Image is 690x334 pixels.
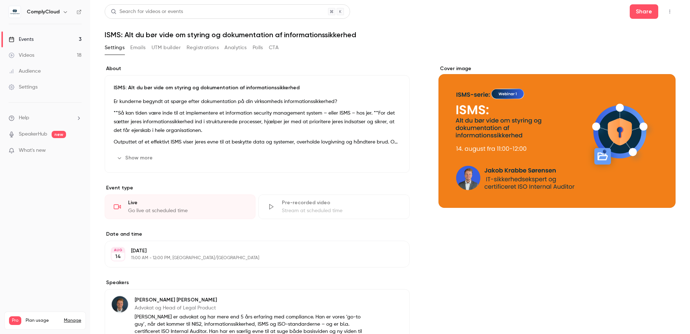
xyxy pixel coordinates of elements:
p: ISMS: Alt du bør vide om styring og dokumentation af informationssikkerhed [114,84,401,91]
span: new [52,131,66,138]
div: Live [128,199,246,206]
p: **Så kan tiden være inde til at implementere et information security management system – eller IS... [114,109,401,135]
img: ComplyCloud [9,6,21,18]
p: 11:00 AM - 12:00 PM, [GEOGRAPHIC_DATA]/[GEOGRAPHIC_DATA] [131,255,371,261]
label: About [105,65,410,72]
img: Jakob Krabbe Sørensen [111,296,128,313]
p: Er kunderne begyndt at spørge efter dokumentation på din virksomheds informationssikkerhed? [114,97,401,106]
div: Videos [9,52,34,59]
span: Plan usage [26,318,60,324]
p: Outputtet af et effektivt ISMS viser jeres evne til at beskytte data og systemer, overholde lovgi... [114,138,401,146]
button: Show more [114,152,157,164]
a: Manage [64,318,81,324]
button: Settings [105,42,125,53]
div: Settings [9,83,38,91]
li: help-dropdown-opener [9,114,82,122]
div: Audience [9,68,41,75]
section: Cover image [438,65,676,208]
span: Pro [9,316,21,325]
span: Help [19,114,29,122]
button: Analytics [224,42,247,53]
div: Go live at scheduled time [128,207,246,214]
div: Pre-recorded videoStream at scheduled time [258,194,409,219]
button: CTA [269,42,279,53]
div: AUG [112,248,125,253]
h1: ISMS: Alt du bør vide om styring og dokumentation af informationssikkerhed [105,30,676,39]
span: What's new [19,147,46,154]
label: Date and time [105,231,410,238]
button: UTM builder [152,42,181,53]
button: Share [630,4,658,19]
p: [DATE] [131,247,371,254]
a: SpeakerHub [19,130,47,138]
iframe: Noticeable Trigger [73,147,82,154]
div: Pre-recorded video [282,199,400,206]
label: Cover image [438,65,676,72]
div: LiveGo live at scheduled time [105,194,256,219]
label: Speakers [105,279,410,286]
p: Event type [105,184,410,192]
button: Polls [253,42,263,53]
p: [PERSON_NAME] [PERSON_NAME] [135,296,363,304]
button: Registrations [187,42,219,53]
div: Stream at scheduled time [282,207,400,214]
h6: ComplyCloud [27,8,60,16]
div: Events [9,36,34,43]
p: 14 [115,253,121,260]
div: Search for videos or events [111,8,183,16]
button: Emails [130,42,145,53]
p: Advokat og Head of Legal Product [135,304,363,312]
